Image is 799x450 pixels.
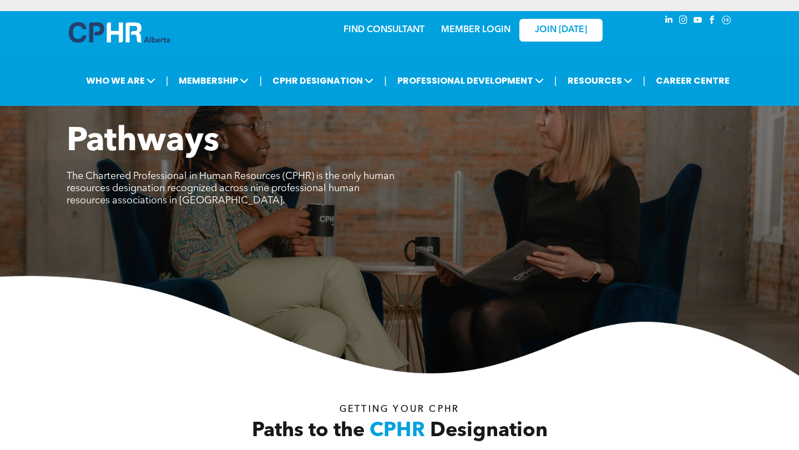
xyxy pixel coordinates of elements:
a: JOIN [DATE] [519,19,603,42]
a: CAREER CENTRE [653,70,733,91]
span: Pathways [67,125,219,158]
span: JOIN [DATE] [535,25,587,35]
li: | [259,69,262,92]
a: FIND CONSULTANT [343,25,424,34]
span: CPHR DESIGNATION [269,70,377,91]
span: MEMBERSHIP [175,70,252,91]
span: WHO WE ARE [83,70,159,91]
span: RESOURCES [564,70,636,91]
span: The Chartered Professional in Human Resources (CPHR) is the only human resources designation reco... [67,171,395,206]
a: Social network [720,14,732,29]
li: | [643,69,646,92]
li: | [384,69,387,92]
span: Designation [430,421,548,441]
a: facebook [706,14,718,29]
a: instagram [677,14,689,29]
span: PROFESSIONAL DEVELOPMENT [394,70,547,91]
span: CPHR [370,421,425,441]
li: | [554,69,557,92]
span: Paths to the [252,421,365,441]
img: A blue and white logo for cp alberta [69,22,170,43]
a: linkedin [663,14,675,29]
a: MEMBER LOGIN [441,25,510,34]
a: youtube [691,14,704,29]
li: | [166,69,169,92]
span: Getting your Cphr [340,405,459,414]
